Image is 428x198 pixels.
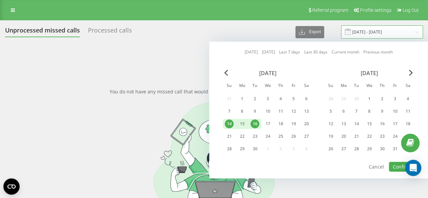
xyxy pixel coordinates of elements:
[339,107,348,116] div: 6
[263,119,272,128] div: 17
[324,131,337,141] div: Sun Oct 19, 2025
[364,81,374,91] abbr: Wednesday
[275,81,286,91] abbr: Thursday
[376,131,388,141] div: Thu Oct 23, 2025
[352,145,361,153] div: 28
[225,119,233,128] div: 14
[287,94,300,104] div: Fri Sep 5, 2025
[390,94,399,103] div: 3
[276,94,285,103] div: 4
[365,119,374,128] div: 15
[250,94,259,103] div: 2
[376,144,388,154] div: Thu Oct 30, 2025
[326,107,335,116] div: 5
[262,49,275,55] a: [DATE]
[351,81,361,91] abbr: Tuesday
[337,106,350,116] div: Mon Oct 6, 2025
[235,144,248,154] div: Mon Sep 29, 2025
[409,70,413,76] span: Next Month
[274,131,287,141] div: Thu Sep 25, 2025
[302,119,311,128] div: 20
[388,144,401,154] div: Fri Oct 31, 2025
[326,145,335,153] div: 26
[300,106,313,116] div: Sat Sep 13, 2025
[324,106,337,116] div: Sun Oct 5, 2025
[274,106,287,116] div: Thu Sep 11, 2025
[302,107,311,116] div: 13
[363,94,376,104] div: Wed Oct 1, 2025
[331,49,359,55] a: Current month
[352,119,361,128] div: 14
[300,94,313,104] div: Sat Sep 6, 2025
[224,70,228,76] span: Previous Month
[376,106,388,116] div: Thu Oct 9, 2025
[376,119,388,129] div: Thu Oct 16, 2025
[250,145,259,153] div: 30
[248,119,261,129] div: Tue Sep 16, 2025
[248,144,261,154] div: Tue Sep 30, 2025
[376,94,388,104] div: Thu Oct 2, 2025
[300,119,313,129] div: Sat Sep 20, 2025
[337,144,350,154] div: Mon Oct 27, 2025
[378,94,386,103] div: 2
[276,107,285,116] div: 11
[389,162,414,172] button: Confirm
[301,81,311,91] abbr: Saturday
[261,94,274,104] div: Wed Sep 3, 2025
[289,132,298,141] div: 26
[403,119,412,128] div: 18
[263,132,272,141] div: 24
[339,145,348,153] div: 27
[337,119,350,129] div: Mon Oct 13, 2025
[352,107,361,116] div: 7
[363,144,376,154] div: Wed Oct 29, 2025
[5,27,80,37] div: Unprocessed missed calls
[390,145,399,153] div: 31
[225,132,233,141] div: 21
[250,132,259,141] div: 23
[250,119,259,128] div: 16
[223,119,235,129] div: Sun Sep 14, 2025
[401,119,414,129] div: Sat Oct 18, 2025
[390,119,399,128] div: 17
[388,131,401,141] div: Fri Oct 24, 2025
[235,131,248,141] div: Mon Sep 22, 2025
[238,145,246,153] div: 29
[403,81,413,91] abbr: Saturday
[363,49,392,55] a: Previous month
[378,132,386,141] div: 23
[261,131,274,141] div: Wed Sep 24, 2025
[350,131,363,141] div: Tue Oct 21, 2025
[263,107,272,116] div: 10
[263,94,272,103] div: 3
[276,119,285,128] div: 18
[261,106,274,116] div: Wed Sep 10, 2025
[324,119,337,129] div: Sun Oct 12, 2025
[223,144,235,154] div: Sun Sep 28, 2025
[339,132,348,141] div: 20
[289,119,298,128] div: 19
[352,132,361,141] div: 21
[238,119,246,128] div: 15
[238,107,246,116] div: 8
[363,131,376,141] div: Wed Oct 22, 2025
[276,132,285,141] div: 25
[350,119,363,129] div: Tue Oct 14, 2025
[401,94,414,104] div: Sat Oct 4, 2025
[225,107,233,116] div: 7
[295,26,324,38] button: Export
[302,132,311,141] div: 27
[235,106,248,116] div: Mon Sep 8, 2025
[365,107,374,116] div: 8
[390,107,399,116] div: 10
[405,160,421,176] div: Open Intercom Messenger
[312,7,348,13] span: Referral program
[401,131,414,141] div: Sat Oct 25, 2025
[238,132,246,141] div: 22
[390,132,399,141] div: 24
[378,107,386,116] div: 9
[403,132,412,141] div: 25
[403,7,419,13] span: Log Out
[223,131,235,141] div: Sun Sep 21, 2025
[300,131,313,141] div: Sat Sep 27, 2025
